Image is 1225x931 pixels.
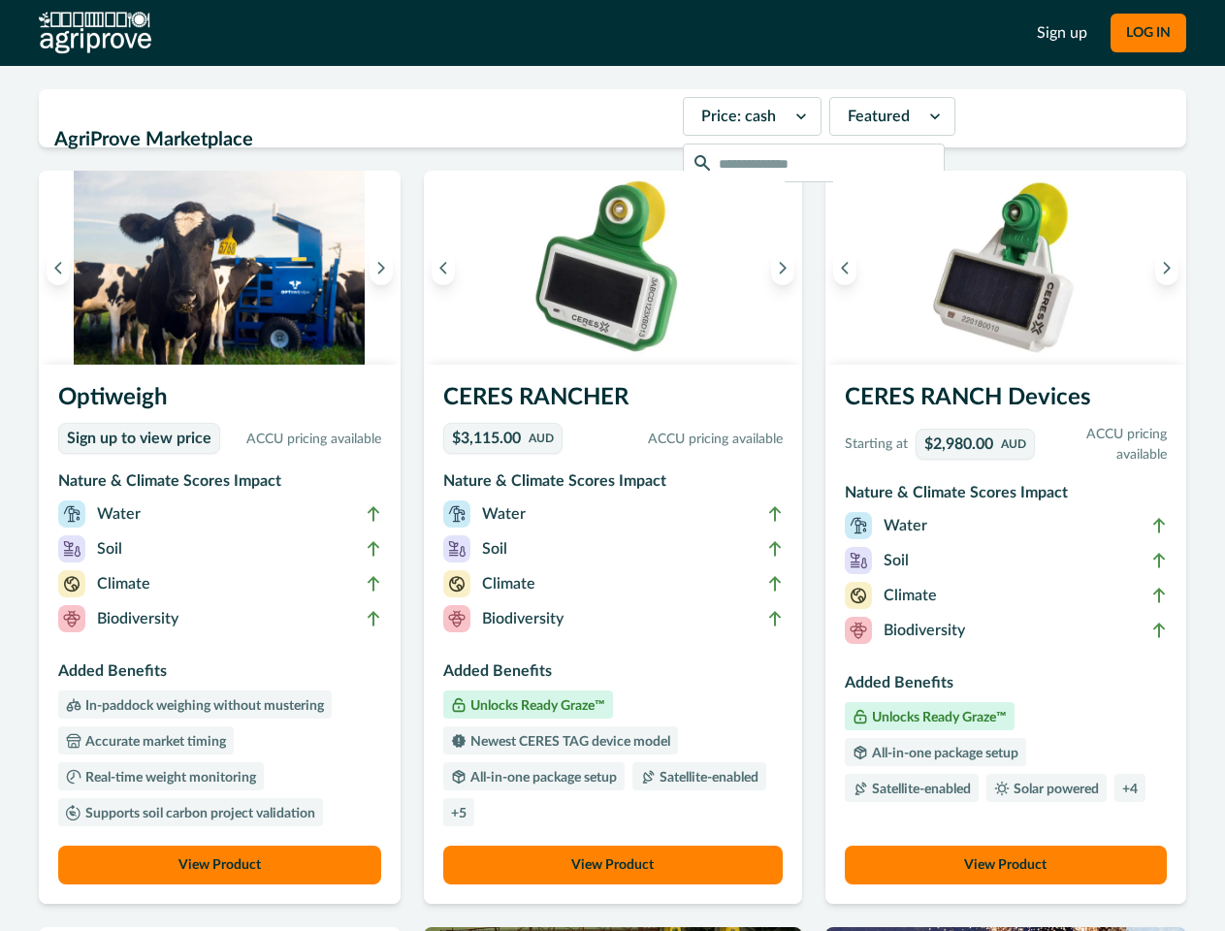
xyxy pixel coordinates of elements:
p: AUD [529,433,554,444]
p: Satellite-enabled [868,783,971,796]
button: Next image [370,250,393,285]
h3: Nature & Climate Scores Impact [845,481,1168,512]
p: Water [97,502,141,526]
p: Solar powered [1010,783,1099,796]
h3: Nature & Climate Scores Impact [58,469,381,500]
p: All-in-one package setup [467,771,617,785]
p: Water [482,502,526,526]
img: A screenshot of the Ready Graze application showing a 3D map of animal positions [39,171,401,365]
p: Biodiversity [884,619,965,642]
img: AgriProve logo [39,12,151,54]
p: ACCU pricing available [570,430,783,450]
p: Climate [482,572,535,595]
h3: Nature & Climate Scores Impact [443,469,783,500]
button: Next image [1155,250,1178,285]
p: In-paddock weighing without mustering [81,699,324,713]
p: $2,980.00 [924,436,993,452]
h3: CERES RANCHER [443,380,783,423]
p: All-in-one package setup [868,747,1018,760]
p: Newest CERES TAG device model [467,735,670,749]
p: Water [884,514,927,537]
p: Unlocks Ready Graze™ [868,711,1007,724]
img: A single CERES RANCHER device [424,171,802,365]
p: ACCU pricing available [228,430,381,450]
button: View Product [58,846,381,884]
p: + 5 [451,807,467,820]
p: $3,115.00 [452,431,521,446]
p: Starting at [845,434,908,455]
a: Sign up to view price [58,423,220,454]
p: ACCU pricing available [1043,425,1168,465]
p: Sign up to view price [67,430,211,448]
p: Climate [97,572,150,595]
h2: AgriProve Marketplace [54,121,671,158]
p: + 4 [1122,783,1138,796]
p: Unlocks Ready Graze™ [467,699,605,713]
p: Supports soil carbon project validation [81,807,315,820]
p: Accurate market timing [81,735,226,749]
button: Previous image [432,250,455,285]
p: AUD [1001,438,1026,450]
p: Real-time weight monitoring [81,771,256,785]
button: Previous image [47,250,70,285]
button: View Product [443,846,783,884]
h3: Added Benefits [443,659,783,690]
h3: Added Benefits [845,671,1168,702]
p: Climate [884,584,937,607]
p: Soil [884,549,909,572]
p: Soil [97,537,122,561]
p: Biodiversity [97,607,178,630]
button: Next image [771,250,794,285]
button: View Product [845,846,1168,884]
p: Soil [482,537,507,561]
button: LOG IN [1111,14,1186,52]
img: A single CERES RANCH device [825,171,1187,365]
p: Biodiversity [482,607,564,630]
button: Previous image [833,250,856,285]
a: Sign up [1037,21,1087,45]
h3: CERES RANCH Devices [845,380,1168,423]
h3: Added Benefits [58,659,381,690]
p: Satellite-enabled [656,771,758,785]
h3: Optiweigh [58,380,381,423]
